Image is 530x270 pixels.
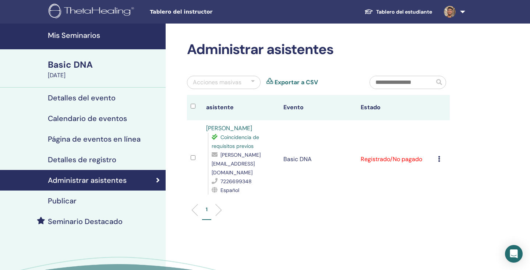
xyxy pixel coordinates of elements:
[193,78,241,87] div: Acciones masivas
[48,196,77,205] h4: Publicar
[505,245,523,263] div: Open Intercom Messenger
[187,41,450,58] h2: Administrar asistentes
[220,187,239,193] span: Español
[48,135,141,143] h4: Página de eventos en línea
[48,176,127,185] h4: Administrar asistentes
[280,120,357,198] td: Basic DNA
[150,8,260,16] span: Tablero del instructor
[444,6,456,18] img: default.jpg
[202,95,280,120] th: asistente
[48,58,161,71] div: Basic DNA
[48,31,161,40] h4: Mis Seminarios
[212,134,259,149] span: Coincidencia de requisitos previos
[280,95,357,120] th: Evento
[48,155,116,164] h4: Detalles de registro
[364,8,373,15] img: graduation-cap-white.svg
[48,217,123,226] h4: Seminario Destacado
[212,152,261,176] span: [PERSON_NAME][EMAIL_ADDRESS][DOMAIN_NAME]
[48,93,116,102] h4: Detalles del evento
[43,58,166,80] a: Basic DNA[DATE]
[206,124,252,132] a: [PERSON_NAME]
[48,114,127,123] h4: Calendario de eventos
[49,4,137,20] img: logo.png
[275,78,318,87] a: Exportar a CSV
[357,95,434,120] th: Estado
[358,5,438,19] a: Tablero del estudiante
[206,206,208,213] p: 1
[220,178,252,185] span: 7226699348
[48,71,161,80] div: [DATE]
